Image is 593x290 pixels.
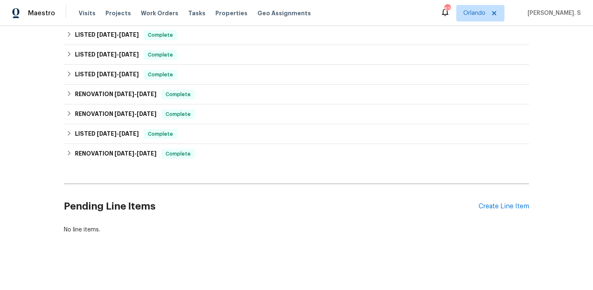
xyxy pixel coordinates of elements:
[64,124,529,144] div: LISTED [DATE]-[DATE]Complete
[64,187,479,226] h2: Pending Line Items
[64,85,529,104] div: RENOVATION [DATE]-[DATE]Complete
[114,91,156,97] span: -
[119,52,139,57] span: [DATE]
[97,32,139,38] span: -
[162,110,194,118] span: Complete
[257,9,311,17] span: Geo Assignments
[137,111,156,117] span: [DATE]
[64,144,529,164] div: RENOVATION [DATE]-[DATE]Complete
[79,9,96,17] span: Visits
[119,131,139,137] span: [DATE]
[64,226,529,234] div: No line items.
[64,25,529,45] div: LISTED [DATE]-[DATE]Complete
[524,9,581,17] span: [PERSON_NAME]. S
[114,151,134,156] span: [DATE]
[479,203,529,210] div: Create Line Item
[162,150,194,158] span: Complete
[97,131,117,137] span: [DATE]
[444,5,450,13] div: 62
[119,71,139,77] span: [DATE]
[75,70,139,80] h6: LISTED
[114,111,134,117] span: [DATE]
[97,71,117,77] span: [DATE]
[64,45,529,65] div: LISTED [DATE]-[DATE]Complete
[97,52,117,57] span: [DATE]
[75,30,139,40] h6: LISTED
[145,51,176,59] span: Complete
[64,104,529,124] div: RENOVATION [DATE]-[DATE]Complete
[114,111,156,117] span: -
[97,71,139,77] span: -
[64,65,529,85] div: LISTED [DATE]-[DATE]Complete
[145,130,176,138] span: Complete
[75,129,139,139] h6: LISTED
[75,90,156,99] h6: RENOVATION
[145,71,176,79] span: Complete
[188,10,205,16] span: Tasks
[137,91,156,97] span: [DATE]
[28,9,55,17] span: Maestro
[145,31,176,39] span: Complete
[114,91,134,97] span: [DATE]
[114,151,156,156] span: -
[162,90,194,99] span: Complete
[137,151,156,156] span: [DATE]
[463,9,486,17] span: Orlando
[141,9,178,17] span: Work Orders
[105,9,131,17] span: Projects
[75,50,139,60] h6: LISTED
[97,131,139,137] span: -
[119,32,139,38] span: [DATE]
[215,9,247,17] span: Properties
[75,109,156,119] h6: RENOVATION
[75,149,156,159] h6: RENOVATION
[97,32,117,38] span: [DATE]
[97,52,139,57] span: -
